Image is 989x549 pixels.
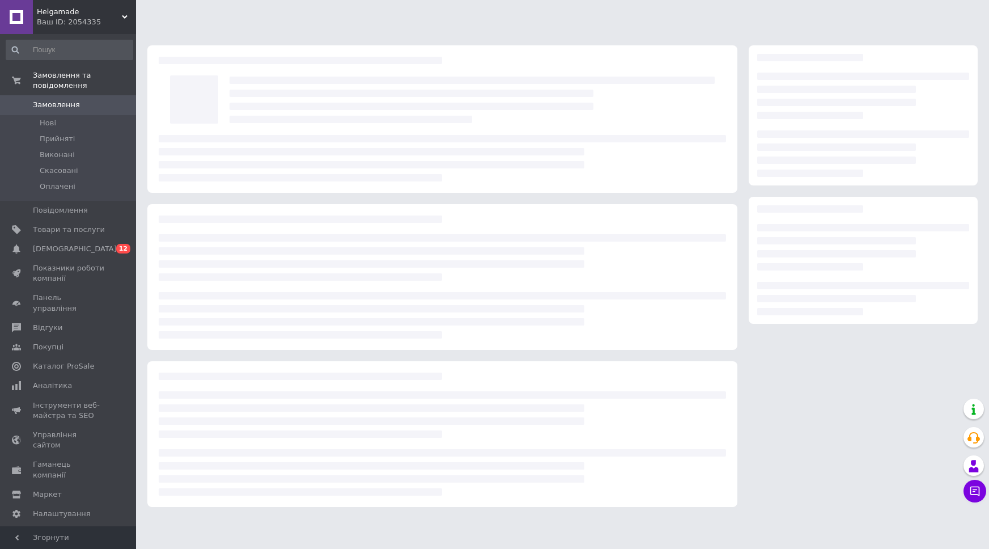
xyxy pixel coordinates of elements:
span: Скасовані [40,166,78,176]
span: Виконані [40,150,75,160]
span: 12 [116,244,130,254]
span: Панель управління [33,293,105,313]
span: Нові [40,118,56,128]
span: Гаманець компанії [33,459,105,480]
span: Каталог ProSale [33,361,94,371]
span: Управління сайтом [33,430,105,450]
span: Аналітика [33,381,72,391]
span: Інструменти веб-майстра та SEO [33,400,105,421]
span: Прийняті [40,134,75,144]
span: Покупці [33,342,63,352]
span: Замовлення та повідомлення [33,70,136,91]
span: Оплачені [40,181,75,192]
span: Helgamade [37,7,122,17]
span: Замовлення [33,100,80,110]
span: Товари та послуги [33,225,105,235]
span: Повідомлення [33,205,88,216]
span: Відгуки [33,323,62,333]
span: Налаштування [33,509,91,519]
span: Маркет [33,489,62,500]
span: Показники роботи компанії [33,263,105,284]
button: Чат з покупцем [963,480,986,502]
span: [DEMOGRAPHIC_DATA] [33,244,117,254]
div: Ваш ID: 2054335 [37,17,136,27]
input: Пошук [6,40,133,60]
